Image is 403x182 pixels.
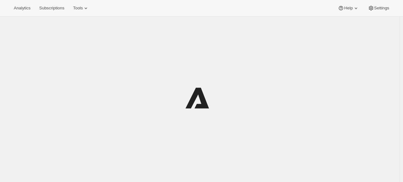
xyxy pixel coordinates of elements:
span: Help [344,6,353,11]
span: Tools [73,6,83,11]
button: Tools [69,4,93,13]
button: Help [334,4,363,13]
span: Settings [374,6,389,11]
button: Subscriptions [35,4,68,13]
span: Analytics [14,6,30,11]
span: Subscriptions [39,6,64,11]
button: Analytics [10,4,34,13]
button: Settings [364,4,393,13]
